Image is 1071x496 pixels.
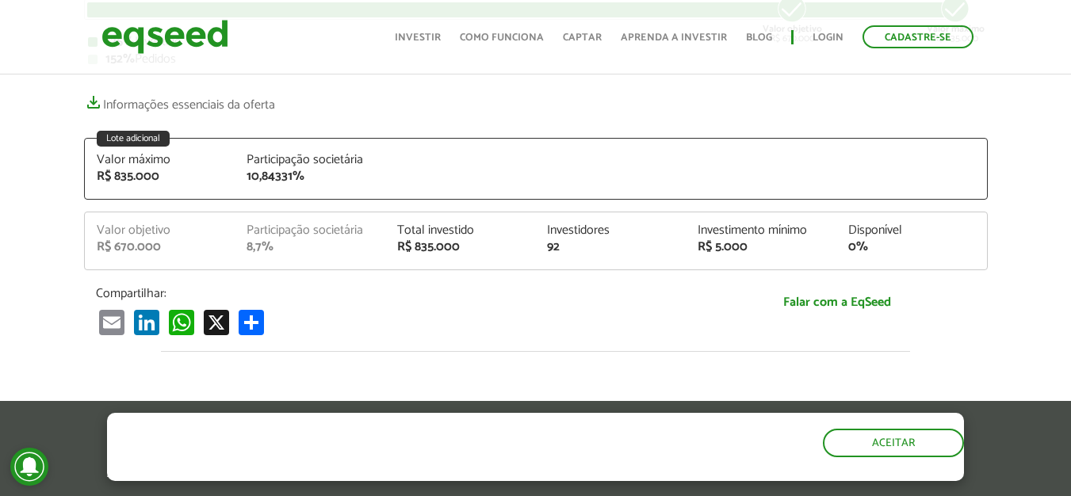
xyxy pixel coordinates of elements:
div: Total investido [397,224,524,237]
div: R$ 835.000 [397,241,524,254]
a: Captar [563,32,602,43]
div: 10,84331% [247,170,373,183]
div: Participação societária [247,224,373,237]
div: Lote adicional [97,131,170,147]
div: Investimento mínimo [698,224,824,237]
a: política de privacidade e de cookies [316,467,499,481]
div: Valor máximo [97,154,224,166]
a: Email [96,309,128,335]
button: Aceitar [823,429,964,457]
div: Investidores [547,224,674,237]
h5: O site da EqSeed utiliza cookies para melhorar sua navegação. [107,413,621,462]
img: EqSeed [101,16,228,58]
p: Ao clicar em "aceitar", você aceita nossa . [107,466,621,481]
a: Investir [395,32,441,43]
p: Compartilhar: [96,286,675,301]
a: Cadastre-se [863,25,973,48]
a: Partilhar [235,309,267,335]
a: Falar com a EqSeed [698,286,976,319]
a: WhatsApp [166,309,197,335]
div: R$ 835.000 [97,170,224,183]
a: Como funciona [460,32,544,43]
div: R$ 5.000 [698,241,824,254]
div: R$ 670.000 [97,241,224,254]
div: Participação societária [247,154,373,166]
div: 8,7% [247,241,373,254]
a: X [201,309,232,335]
a: Blog [746,32,772,43]
div: 0% [848,241,975,254]
div: Valor objetivo [97,224,224,237]
div: Disponível [848,224,975,237]
div: 92 [547,241,674,254]
a: Informações essenciais da oferta [84,90,275,112]
a: Login [813,32,843,43]
a: Aprenda a investir [621,32,727,43]
a: LinkedIn [131,309,163,335]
